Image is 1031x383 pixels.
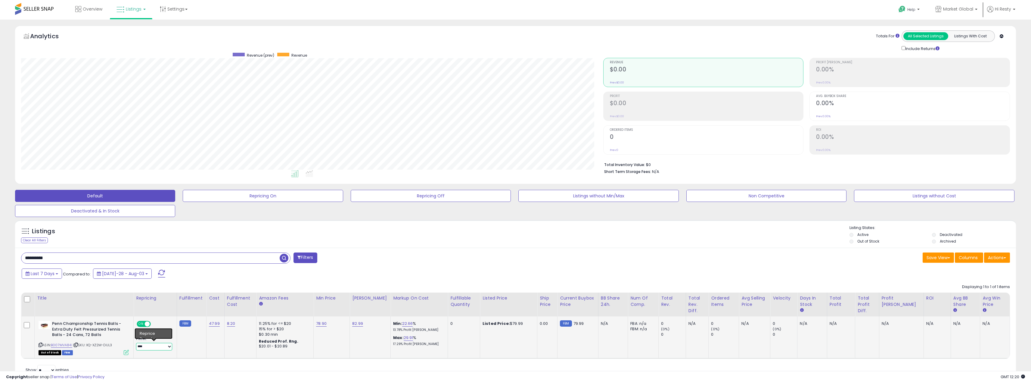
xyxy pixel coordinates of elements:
a: B007MVA84I [51,343,72,348]
div: $0.30 min [259,332,309,337]
div: 0 [711,321,739,326]
button: Actions [984,253,1010,263]
div: Avg Selling Price [741,295,768,308]
small: FBM [179,320,191,327]
div: Total Rev. [661,295,683,308]
span: Show: entries [26,367,69,373]
button: Last 7 Days [22,268,62,279]
button: Default [15,190,175,202]
div: Preset: [136,337,172,350]
span: Overview [83,6,102,12]
div: Listed Price [483,295,535,301]
img: 31HHbRM8reL._SL40_.jpg [39,321,51,329]
small: (0%) [661,327,669,331]
div: 11.25% for <= $20 [259,321,309,326]
button: [DATE]-28 - Aug-03 [93,268,152,279]
button: Repricing Off [351,190,511,202]
span: Compared to: [63,271,91,277]
small: Prev: 0 [610,148,618,152]
div: Days In Stock [800,295,824,308]
a: Help [894,1,926,20]
div: Total Profit [830,295,853,308]
div: Min Price [316,295,347,301]
a: 8.20 [227,321,235,327]
p: 17.29% Profit [PERSON_NAME] [393,342,443,346]
strong: Copyright [6,374,28,380]
a: 78.90 [316,321,327,327]
h2: 0 [610,133,803,142]
div: Num of Comp. [630,295,656,308]
div: 0 [711,332,739,337]
div: N/A [926,321,946,326]
i: Get Help [898,5,906,13]
label: Deactivated [940,232,962,237]
span: Listings [126,6,141,12]
span: Profit [610,95,803,98]
h5: Listings [32,227,55,236]
div: ROI [926,295,948,301]
span: FBM [62,350,73,355]
span: Revenue [291,53,307,58]
div: % [393,335,443,346]
button: Filters [293,253,317,263]
button: Listings without Min/Max [518,190,679,202]
small: Prev: 0.00% [816,81,831,84]
div: Ordered Items [711,295,736,308]
h5: Analytics [30,32,70,42]
div: N/A [800,321,822,326]
a: Hi Resty [987,6,1015,20]
div: N/A [741,321,765,326]
li: $0 [604,161,1005,168]
div: % [393,321,443,332]
div: [PERSON_NAME] [352,295,388,301]
span: Revenue [610,61,803,64]
b: Short Term Storage Fees: [604,169,651,174]
small: (0%) [773,327,781,331]
small: Prev: 0.00% [816,115,831,118]
label: Archived [940,239,956,244]
div: Fulfillment Cost [227,295,254,308]
div: Profit [PERSON_NAME] [882,295,921,308]
div: seller snap | | [6,374,104,380]
small: Avg Win Price. [983,308,986,313]
div: Fulfillment [179,295,204,301]
p: Listing States: [849,225,1016,231]
a: 29.91 [404,335,413,341]
b: Penn Championship Tennis Balls - Extra Duty Felt Pressurized Tennis Balls - 24 Cans, 72 Balls [52,321,125,339]
small: Prev: $0.00 [610,81,624,84]
div: Title [37,295,131,301]
a: 47.99 [209,321,220,327]
div: Displaying 1 to 1 of 1 items [962,284,1010,290]
small: Days In Stock. [800,308,803,313]
div: N/A [688,321,704,326]
div: Repricing [136,295,174,301]
span: Profit [PERSON_NAME] [816,61,1010,64]
small: (0%) [711,327,719,331]
div: Clear All Filters [21,237,48,243]
span: N/A [652,169,659,174]
div: Velocity [773,295,795,301]
div: 15% for > $20 [259,326,309,332]
span: All listings that are currently out of stock and unavailable for purchase on Amazon [39,350,61,355]
button: Non Competitive [686,190,846,202]
span: Ordered Items [610,128,803,132]
button: Repricing On [183,190,343,202]
span: ROI [816,128,1010,132]
button: Listings With Cost [948,32,993,40]
button: Save View [923,253,954,263]
span: [DATE]-28 - Aug-03 [102,271,144,277]
small: Avg BB Share. [953,308,957,313]
div: Cost [209,295,222,301]
div: Totals For [876,33,899,39]
div: $20.01 - $20.89 [259,344,309,349]
button: Deactivated & In Stock [15,205,175,217]
label: Active [857,232,868,237]
a: 22.66 [402,321,413,327]
span: OFF [150,322,160,327]
div: Amazon AI [136,330,157,336]
h2: 0.00% [816,66,1010,74]
div: Total Profit Diff. [858,295,876,314]
h2: $0.00 [610,66,803,74]
div: Markup on Cost [393,295,445,301]
div: 0 [773,321,797,326]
